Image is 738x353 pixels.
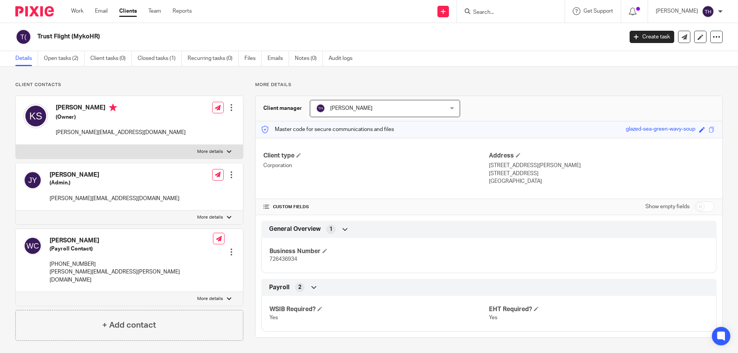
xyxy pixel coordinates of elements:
p: More details [197,296,223,302]
div: glazed-sea-green-wavy-soup [626,125,695,134]
h3: Client manager [263,104,302,112]
p: [PERSON_NAME][EMAIL_ADDRESS][DOMAIN_NAME] [56,129,186,136]
a: Emails [268,51,289,66]
a: Audit logs [329,51,358,66]
h5: (Payroll Contact) [50,245,213,253]
a: Open tasks (2) [44,51,85,66]
p: More details [255,82,723,88]
input: Search [472,9,542,16]
img: svg%3E [316,104,325,113]
h4: Client type [263,152,489,160]
a: Files [244,51,262,66]
h5: (Admin.) [50,179,180,187]
h4: Address [489,152,715,160]
p: [STREET_ADDRESS] [489,170,715,177]
img: svg%3E [23,104,48,128]
img: svg%3E [15,29,32,45]
p: [STREET_ADDRESS][PERSON_NAME] [489,162,715,169]
p: More details [197,149,223,155]
a: Client tasks (0) [90,51,132,66]
a: Team [148,7,161,15]
span: 726436934 [269,257,297,262]
p: More details [197,214,223,220]
span: Yes [269,315,278,320]
h4: [PERSON_NAME] [56,104,186,113]
h4: + Add contact [102,319,156,331]
img: svg%3E [23,237,42,255]
h4: WSIB Required? [269,305,489,313]
h4: Business Number [269,247,489,255]
h4: EHT Required? [489,305,708,313]
span: General Overview [269,225,321,233]
span: Payroll [269,283,289,292]
h2: Trust Flight (MykoHR) [37,33,502,41]
a: Recurring tasks (0) [188,51,239,66]
h4: CUSTOM FIELDS [263,204,489,210]
p: [PERSON_NAME][EMAIL_ADDRESS][PERSON_NAME][DOMAIN_NAME] [50,268,213,284]
p: [PERSON_NAME] [656,7,698,15]
h4: [PERSON_NAME] [50,237,213,245]
a: Work [71,7,83,15]
i: Primary [109,104,117,111]
h5: (Owner) [56,113,186,121]
span: 1 [329,225,332,233]
p: [PERSON_NAME][EMAIL_ADDRESS][DOMAIN_NAME] [50,195,180,202]
p: Corporation [263,162,489,169]
a: Clients [119,7,137,15]
span: Get Support [583,8,613,14]
p: Client contacts [15,82,243,88]
span: [PERSON_NAME] [330,106,372,111]
img: Pixie [15,6,54,17]
a: Create task [630,31,674,43]
h4: [PERSON_NAME] [50,171,180,179]
span: 2 [298,283,301,291]
label: Show empty fields [645,203,690,210]
img: svg%3E [702,5,714,18]
a: Email [95,7,108,15]
p: [PHONE_NUMBER] [50,260,213,268]
img: svg%3E [23,171,42,189]
p: Master code for secure communications and files [261,126,394,133]
p: [GEOGRAPHIC_DATA] [489,177,715,185]
a: Details [15,51,38,66]
span: Yes [489,315,497,320]
a: Notes (0) [295,51,323,66]
a: Reports [173,7,192,15]
a: Closed tasks (1) [138,51,182,66]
